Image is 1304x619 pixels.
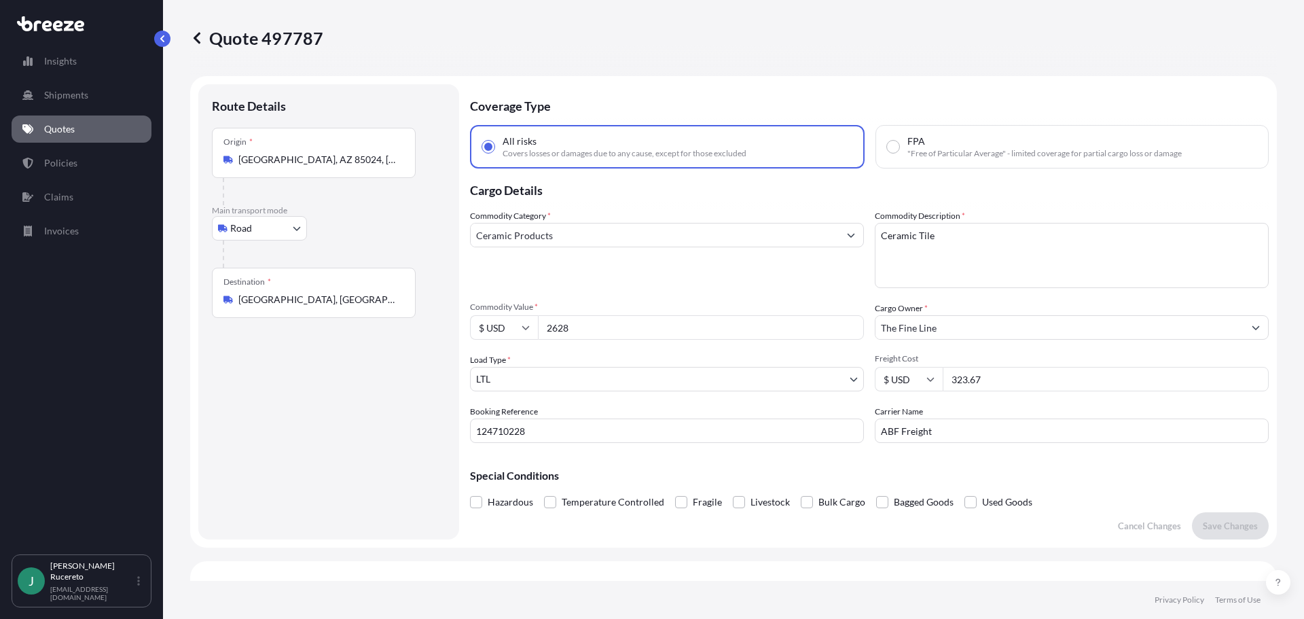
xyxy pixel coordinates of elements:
span: FPA [907,135,925,148]
a: Terms of Use [1215,595,1261,605]
p: Main transport mode [212,205,446,216]
span: Load Type [470,353,511,367]
span: "Free of Particular Average" - limited coverage for partial cargo loss or damage [907,148,1182,159]
p: Claims [44,190,73,204]
p: Invoices [44,224,79,238]
label: Cargo Owner [875,302,928,315]
div: Destination [223,277,271,287]
p: Cancel Changes [1118,519,1181,533]
p: Cargo Details [470,169,1269,209]
button: Show suggestions [1244,315,1268,340]
span: Commodity Value [470,302,864,313]
button: LTL [470,367,864,391]
input: Enter name [875,419,1269,443]
span: J [29,574,34,588]
a: Claims [12,183,151,211]
p: Save Changes [1203,519,1258,533]
input: Select a commodity type [471,223,839,247]
button: Cancel Changes [1107,512,1192,540]
span: All risks [503,135,537,148]
p: Policies [44,156,77,170]
input: Origin [238,153,399,166]
p: [EMAIL_ADDRESS][DOMAIN_NAME] [50,585,134,601]
input: FPA"Free of Particular Average" - limited coverage for partial cargo loss or damage [887,141,899,153]
p: Quote 497787 [190,27,323,49]
label: Commodity Description [875,209,965,223]
label: Booking Reference [470,405,538,419]
span: Bagged Goods [894,492,954,512]
span: Fragile [693,492,722,512]
input: Enter amount [943,367,1269,391]
span: Livestock [750,492,790,512]
label: Commodity Category [470,209,551,223]
a: Invoices [12,217,151,245]
a: Policies [12,149,151,177]
span: LTL [476,372,490,386]
a: Privacy Policy [1155,595,1204,605]
p: Special Conditions [470,470,1269,481]
span: Covers losses or damages due to any cause, except for those excluded [503,148,746,159]
span: Used Goods [982,492,1032,512]
input: Destination [238,293,399,306]
textarea: Ceramic Tile [875,223,1269,288]
p: Quotes [44,122,75,136]
p: Route Details [212,98,286,114]
input: All risksCovers losses or damages due to any cause, except for those excluded [482,141,494,153]
span: Freight Cost [875,353,1269,364]
p: Coverage Type [470,84,1269,125]
a: Insights [12,48,151,75]
p: Insights [44,54,77,68]
a: Quotes [12,116,151,143]
button: Show suggestions [839,223,863,247]
label: Carrier Name [875,405,923,419]
span: Bulk Cargo [818,492,865,512]
p: [PERSON_NAME] Rucereto [50,561,134,582]
input: Full name [875,315,1244,340]
div: Origin [223,137,253,147]
a: Shipments [12,82,151,109]
button: Select transport [212,216,307,241]
span: Hazardous [488,492,533,512]
span: Road [230,222,252,235]
input: Your internal reference [470,419,864,443]
input: Type amount [538,315,864,340]
button: Save Changes [1192,512,1269,540]
p: Shipments [44,88,88,102]
span: Temperature Controlled [562,492,664,512]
